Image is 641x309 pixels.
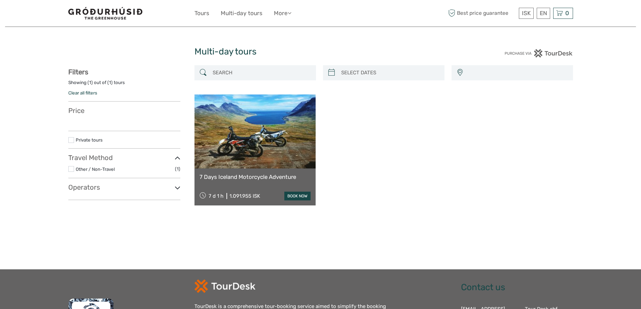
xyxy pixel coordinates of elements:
[564,10,570,16] span: 0
[109,79,111,86] label: 1
[68,183,180,191] h3: Operators
[68,154,180,162] h3: Travel Method
[76,166,115,172] a: Other / Non-Travel
[209,193,223,199] span: 7 d 1 h
[284,192,311,200] a: book now
[339,67,441,79] input: SELECT DATES
[537,8,550,19] div: EN
[68,68,88,76] strong: Filters
[210,67,313,79] input: SEARCH
[200,173,311,180] a: 7 Days Iceland Motorcycle Adventure
[175,165,180,173] span: (1)
[68,79,180,90] div: Showing ( ) out of ( ) tours
[68,7,142,20] img: 1578-341a38b5-ce05-4595-9f3d-b8aa3718a0b3_logo_small.jpg
[274,8,291,18] a: More
[221,8,262,18] a: Multi-day tours
[447,8,517,19] span: Best price guarantee
[68,107,180,115] h3: Price
[194,46,447,57] h1: Multi-day tours
[194,8,209,18] a: Tours
[89,79,91,86] label: 1
[76,137,103,143] a: Private tours
[504,49,573,57] img: PurchaseViaTourDesk.png
[194,279,255,293] img: td-logo-white.png
[461,282,573,293] h2: Contact us
[522,10,531,16] span: ISK
[68,90,97,95] a: Clear all filters
[229,193,260,199] div: 1.091.955 ISK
